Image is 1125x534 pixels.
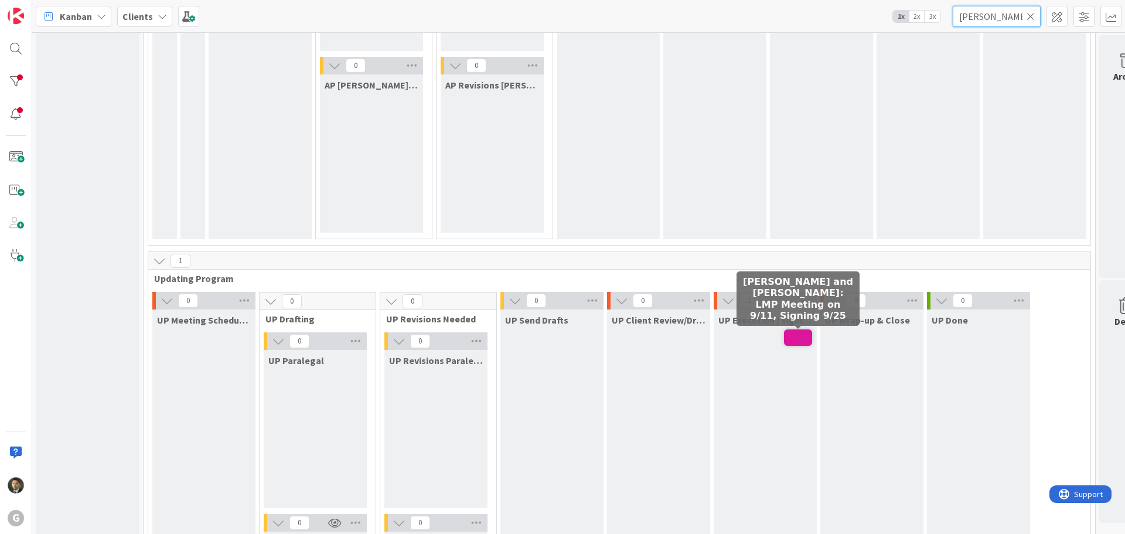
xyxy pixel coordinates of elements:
[8,477,24,494] img: CG
[289,334,309,348] span: 0
[289,516,309,530] span: 0
[386,313,482,325] span: UP Revisions Needed
[8,510,24,526] div: G
[953,294,973,308] span: 0
[932,314,968,326] span: UP Done
[60,9,92,23] span: Kanban
[8,8,24,24] img: Visit kanbanzone.com
[268,355,324,366] span: UP Paralegal
[410,516,430,530] span: 0
[953,6,1041,27] input: Quick Filter...
[825,314,910,326] span: UP Wrap-up & Close
[909,11,925,22] span: 2x
[410,334,430,348] span: 0
[178,294,198,308] span: 0
[466,59,486,73] span: 0
[282,294,302,308] span: 0
[265,313,361,325] span: UP Drafting
[25,2,53,16] span: Support
[122,11,153,22] b: Clients
[325,79,418,91] span: AP Brad/Jonas
[389,355,483,366] span: UP Revisions Paralegal
[346,59,366,73] span: 0
[526,294,546,308] span: 0
[154,273,1076,284] span: Updating Program
[925,11,940,22] span: 3x
[741,276,855,321] h5: [PERSON_NAME] and [PERSON_NAME]: LMP Meeting on 9/11, Signing 9/25
[612,314,705,326] span: UP Client Review/Draft Review Meeting
[445,79,539,91] span: AP Revisions Brad/Jonas
[893,11,909,22] span: 1x
[718,314,812,326] span: UP Execution / Signing
[403,294,422,308] span: 0
[157,314,251,326] span: UP Meeting Scheduled
[505,314,568,326] span: UP Send Drafts
[171,254,190,268] span: 1
[633,294,653,308] span: 0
